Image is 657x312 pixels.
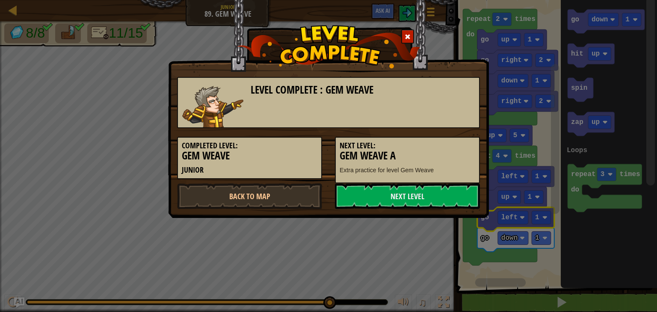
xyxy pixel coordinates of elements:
p: Extra practice for level Gem Weave [340,166,475,174]
h3: Gem Weave [182,150,317,162]
h5: Next Level: [340,141,475,150]
img: knight.png [182,86,244,127]
img: level_complete.png [237,25,420,68]
h3: Level Complete : Gem Weave [251,84,475,96]
h5: Completed Level: [182,141,317,150]
a: Next Level [335,183,480,209]
h3: Gem Weave A [340,150,475,162]
a: Back to Map [177,183,322,209]
h5: Junior [182,166,317,174]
